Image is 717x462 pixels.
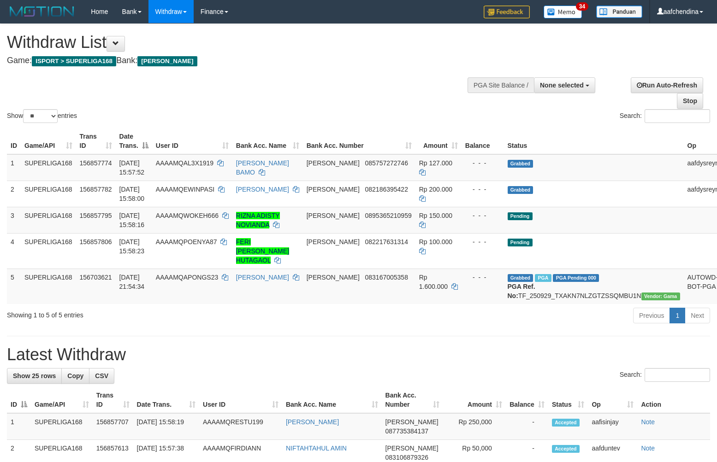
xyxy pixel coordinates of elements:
label: Show entries [7,109,77,123]
th: ID [7,128,21,154]
th: Status: activate to sort column ascending [548,387,588,413]
span: Copy 087735384137 to clipboard [385,427,428,435]
img: panduan.png [596,6,642,18]
th: Date Trans.: activate to sort column descending [116,128,152,154]
td: SUPERLIGA168 [31,413,93,440]
span: Rp 127.000 [419,159,452,167]
span: Vendor URL: https://trx31.1velocity.biz [641,292,680,300]
span: Copy 083167005358 to clipboard [365,274,408,281]
b: PGA Ref. No: [508,283,535,299]
th: Amount: activate to sort column ascending [415,128,462,154]
a: CSV [89,368,114,384]
td: 1 [7,154,21,181]
span: Accepted [552,445,580,453]
a: Previous [633,308,670,323]
span: AAAAMQAL3X1919 [156,159,213,167]
span: Marked by aafchhiseyha [535,274,551,282]
span: [PERSON_NAME] [307,274,360,281]
a: Note [641,418,655,426]
a: FERI [PERSON_NAME] HUTAGAOL [236,238,289,264]
a: Note [641,444,655,452]
a: Stop [677,93,703,109]
span: PGA Pending [553,274,599,282]
th: Balance [462,128,504,154]
span: [PERSON_NAME] [137,56,197,66]
span: [PERSON_NAME] [307,186,360,193]
th: Trans ID: activate to sort column ascending [76,128,116,154]
span: Pending [508,212,533,220]
h4: Game: Bank: [7,56,469,65]
span: 156857795 [80,212,112,219]
span: Grabbed [508,186,533,194]
img: Button%20Memo.svg [544,6,582,18]
h1: Withdraw List [7,33,469,52]
th: User ID: activate to sort column ascending [152,128,232,154]
span: Copy 082217631314 to clipboard [365,238,408,246]
h1: Latest Withdraw [7,345,710,364]
a: RIZNA ADISTY NOVIANDA [236,212,280,228]
th: Status [504,128,684,154]
img: Feedback.jpg [484,6,530,18]
th: User ID: activate to sort column ascending [199,387,282,413]
th: ID: activate to sort column descending [7,387,31,413]
button: None selected [534,77,595,93]
a: Next [685,308,710,323]
span: Grabbed [508,160,533,168]
span: AAAAMQWOKEH666 [156,212,219,219]
td: AAAAMQRESTU199 [199,413,282,440]
td: SUPERLIGA168 [21,181,76,207]
span: Copy 0895365210959 to clipboard [365,212,412,219]
td: SUPERLIGA168 [21,233,76,269]
td: SUPERLIGA168 [21,154,76,181]
td: aafisinjay [588,413,637,440]
span: 156857782 [80,186,112,193]
span: AAAAMQAPONGS23 [156,274,218,281]
span: Accepted [552,419,580,427]
span: AAAAMQEWINPASI [156,186,214,193]
td: SUPERLIGA168 [21,207,76,233]
th: Bank Acc. Name: activate to sort column ascending [282,387,382,413]
span: ISPORT > SUPERLIGA168 [32,56,116,66]
td: TF_250929_TXAKN7NLZGTZSSQMBU1N [504,269,684,304]
th: Bank Acc. Number: activate to sort column ascending [303,128,415,154]
span: 156857806 [80,238,112,246]
a: Run Auto-Refresh [631,77,703,93]
input: Search: [645,109,710,123]
span: [DATE] 15:58:23 [119,238,145,255]
span: Grabbed [508,274,533,282]
div: - - - [465,185,500,194]
th: Bank Acc. Name: activate to sort column ascending [232,128,303,154]
span: Copy 082186395422 to clipboard [365,186,408,193]
div: - - - [465,237,500,246]
span: Show 25 rows [13,372,56,380]
span: None selected [540,82,584,89]
div: PGA Site Balance / [468,77,534,93]
span: CSV [95,372,108,380]
a: Show 25 rows [7,368,62,384]
span: Copy 083106879326 to clipboard [385,454,428,461]
span: [DATE] 15:58:00 [119,186,145,202]
span: [PERSON_NAME] [307,212,360,219]
a: 1 [670,308,685,323]
span: 34 [576,2,588,11]
th: Balance: activate to sort column ascending [506,387,548,413]
a: [PERSON_NAME] [236,274,289,281]
td: [DATE] 15:58:19 [133,413,199,440]
div: - - - [465,158,500,168]
span: [PERSON_NAME] [385,444,438,452]
span: [PERSON_NAME] [307,238,360,246]
a: Copy [61,368,89,384]
td: - [506,413,548,440]
td: 2 [7,181,21,207]
img: MOTION_logo.png [7,5,77,18]
th: Op: activate to sort column ascending [588,387,637,413]
span: [DATE] 21:54:34 [119,274,145,290]
span: Rp 100.000 [419,238,452,246]
td: 156857707 [93,413,133,440]
th: Trans ID: activate to sort column ascending [93,387,133,413]
td: 4 [7,233,21,269]
span: 156703621 [80,274,112,281]
td: 1 [7,413,31,440]
th: Action [637,387,710,413]
span: [DATE] 15:57:52 [119,159,145,176]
